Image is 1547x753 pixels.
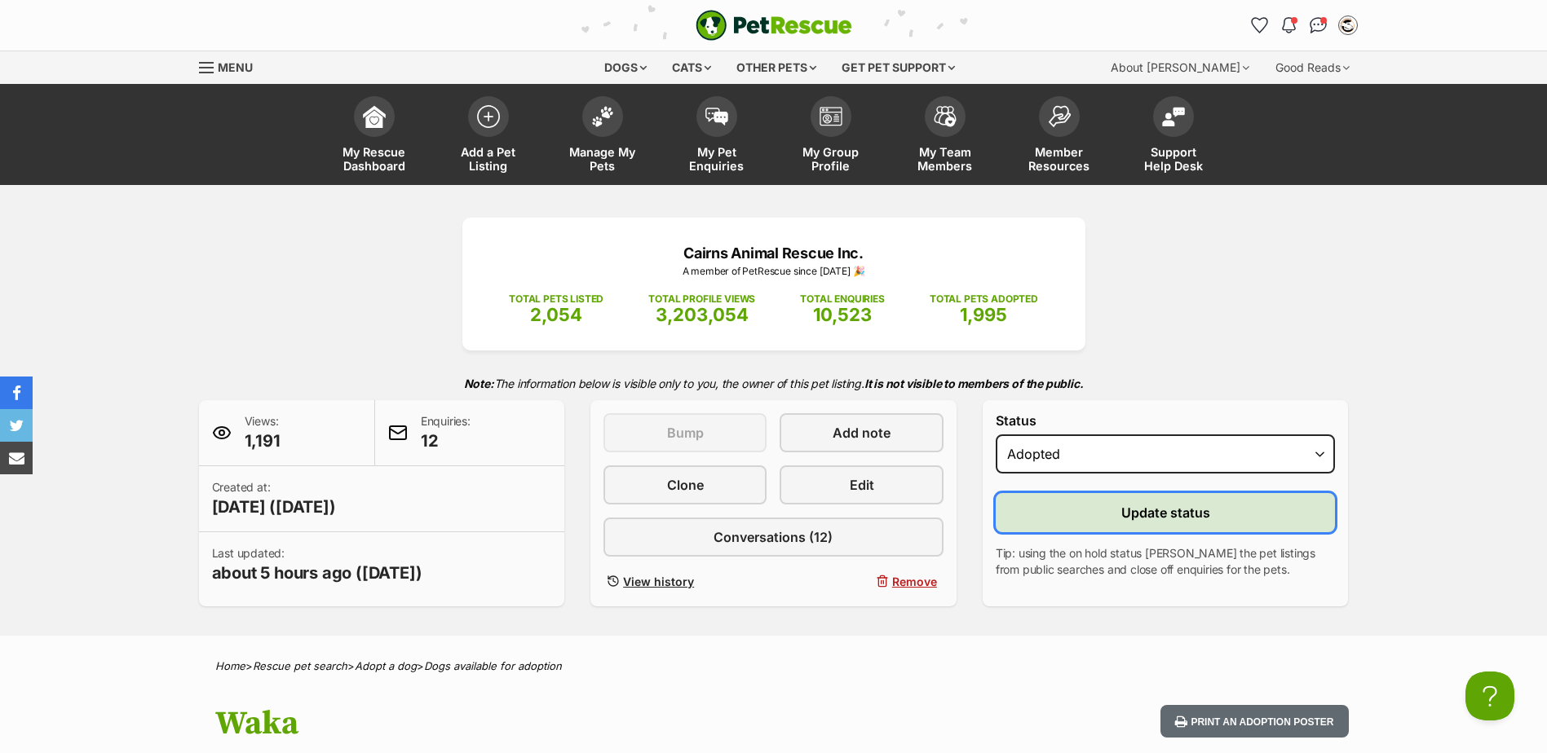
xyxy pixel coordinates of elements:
[1247,12,1273,38] a: Favourites
[1116,88,1231,185] a: Support Help Desk
[212,479,336,518] p: Created at:
[680,145,754,173] span: My Pet Enquiries
[705,108,728,125] img: pet-enquiries-icon-7e3ad2cf08bfb03b45e93fb7055b45f3efa6380592205ae92323e6603595dc1f.svg
[253,659,347,672] a: Rescue pet search
[509,292,603,306] p: TOTAL PETS LISTED
[487,242,1061,264] p: Cairns Animal Rescue Inc.
[1247,12,1361,38] ul: Account quick links
[199,51,264,81] a: Menu
[1465,672,1514,720] iframe: Help Scout Beacon - Open
[696,10,852,41] img: logo-e224e6f780fb5917bec1dbf3a21bbac754714ae5b6737aabdf751b685950b380.svg
[1099,51,1261,84] div: About [PERSON_NAME]
[908,145,982,173] span: My Team Members
[199,367,1349,400] p: The information below is visible only to you, the owner of this pet listing.
[813,304,872,325] span: 10,523
[820,107,842,126] img: group-profile-icon-3fa3cf56718a62981997c0bc7e787c4b2cf8bcc04b72c1350f741eb67cf2f40e.svg
[656,304,749,325] span: 3,203,054
[780,465,943,504] a: Edit
[996,545,1336,578] p: Tip: using the on hold status [PERSON_NAME] the pet listings from public searches and close off e...
[593,51,658,84] div: Dogs
[800,292,884,306] p: TOTAL ENQUIRIES
[338,145,411,173] span: My Rescue Dashboard
[1310,17,1327,33] img: chat-41dd97257d64d25036548639549fe6c8038ab92f7586957e7f3b1b290dea8141.svg
[245,429,281,452] span: 1,191
[833,423,891,443] span: Add note
[660,88,774,185] a: My Pet Enquiries
[960,304,1007,325] span: 1,995
[212,495,336,518] span: [DATE] ([DATE])
[452,145,525,173] span: Add a Pet Listing
[421,413,471,452] p: Enquiries:
[477,105,500,128] img: add-pet-listing-icon-0afa8454b4691262ce3f59096e99ab1cd57d4a30225e0717b998d2c9b9846f56.svg
[1160,705,1348,738] button: Print an adoption poster
[1306,12,1332,38] a: Conversations
[212,561,422,584] span: about 5 hours ago ([DATE])
[794,145,868,173] span: My Group Profile
[780,570,943,593] button: Remove
[566,145,639,173] span: Manage My Pets
[648,292,755,306] p: TOTAL PROFILE VIEWS
[1335,12,1361,38] button: My account
[1023,145,1096,173] span: Member Resources
[603,517,944,557] a: Conversations (12)
[1162,107,1185,126] img: help-desk-icon-fdf02630f3aa405de69fd3d07c3f3aa587a6932b1a1747fa1d2bba05be0121f9.svg
[1264,51,1361,84] div: Good Reads
[603,570,767,593] a: View history
[1276,12,1302,38] button: Notifications
[930,292,1038,306] p: TOTAL PETS ADOPTED
[215,659,245,672] a: Home
[667,475,704,495] span: Clone
[696,10,852,41] a: PetRescue
[623,573,694,590] span: View history
[661,51,723,84] div: Cats
[1340,17,1356,33] img: Shardin Carter profile pic
[934,106,957,127] img: team-members-icon-5396bd8760b3fe7c0b43da4ab00e1e3bb1a5d9ba89233759b79545d2d3fc5d0d.svg
[714,527,833,547] span: Conversations (12)
[218,60,253,74] span: Menu
[1282,17,1295,33] img: notifications-46538b983faf8c2785f20acdc204bb7945ddae34d4c08c2a6579f10ce5e182be.svg
[1137,145,1210,173] span: Support Help Desk
[603,413,767,452] button: Bump
[1048,105,1071,127] img: member-resources-icon-8e73f808a243e03378d46382f2149f9095a855e16c252ad45f914b54edf8863c.svg
[996,493,1336,532] button: Update status
[431,88,546,185] a: Add a Pet Listing
[355,659,417,672] a: Adopt a dog
[175,660,1373,672] div: > > >
[530,304,582,325] span: 2,054
[424,659,562,672] a: Dogs available for adoption
[212,545,422,584] p: Last updated:
[864,376,1084,390] strong: It is not visible to members of the public.
[487,264,1061,279] p: A member of PetRescue since [DATE] 🎉
[591,106,614,127] img: manage-my-pets-icon-02211641906a0b7f246fdf0571729dbe1e7629f14944591b6c1af311fb30b64b.svg
[546,88,660,185] a: Manage My Pets
[892,573,937,590] span: Remove
[1002,88,1116,185] a: Member Resources
[317,88,431,185] a: My Rescue Dashboard
[888,88,1002,185] a: My Team Members
[996,413,1336,428] label: Status
[464,376,494,390] strong: Note:
[725,51,828,84] div: Other pets
[774,88,888,185] a: My Group Profile
[1121,503,1210,522] span: Update status
[667,423,704,443] span: Bump
[603,465,767,504] a: Clone
[780,413,943,452] a: Add note
[363,105,386,128] img: dashboard-icon-eb2f2d2d3e046f16d808141f083e7271f6b2e854fb5c12c21221c1fb7104beca.svg
[245,413,281,452] p: Views:
[421,429,471,452] span: 12
[850,475,874,495] span: Edit
[215,705,905,742] h1: Waka
[830,51,966,84] div: Get pet support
